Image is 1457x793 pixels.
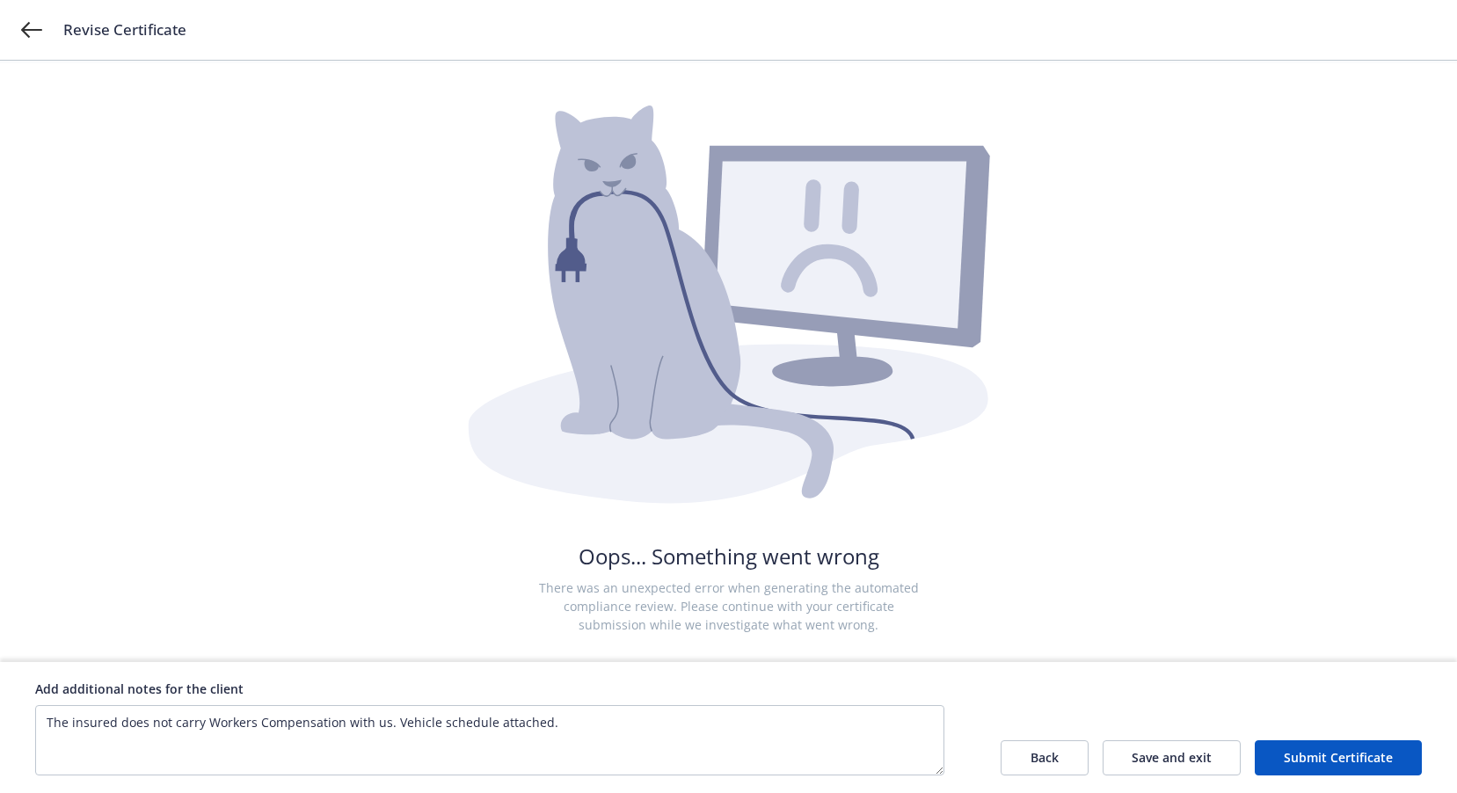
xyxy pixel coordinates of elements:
button: Save and exit [1103,740,1241,775]
button: Submit Certificate [1255,740,1422,775]
span: Revise Certificate [63,19,186,40]
textarea: The insured does not carry Workers Compensation with us. Vehicle schedule attached. [35,705,944,775]
div: Add additional notes for the client [35,680,944,698]
p: There was an unexpected error when generating the automated compliance review. Please continue wi... [532,578,926,634]
h2: Oops... Something went wrong [579,542,879,571]
button: Back [1001,740,1089,775]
